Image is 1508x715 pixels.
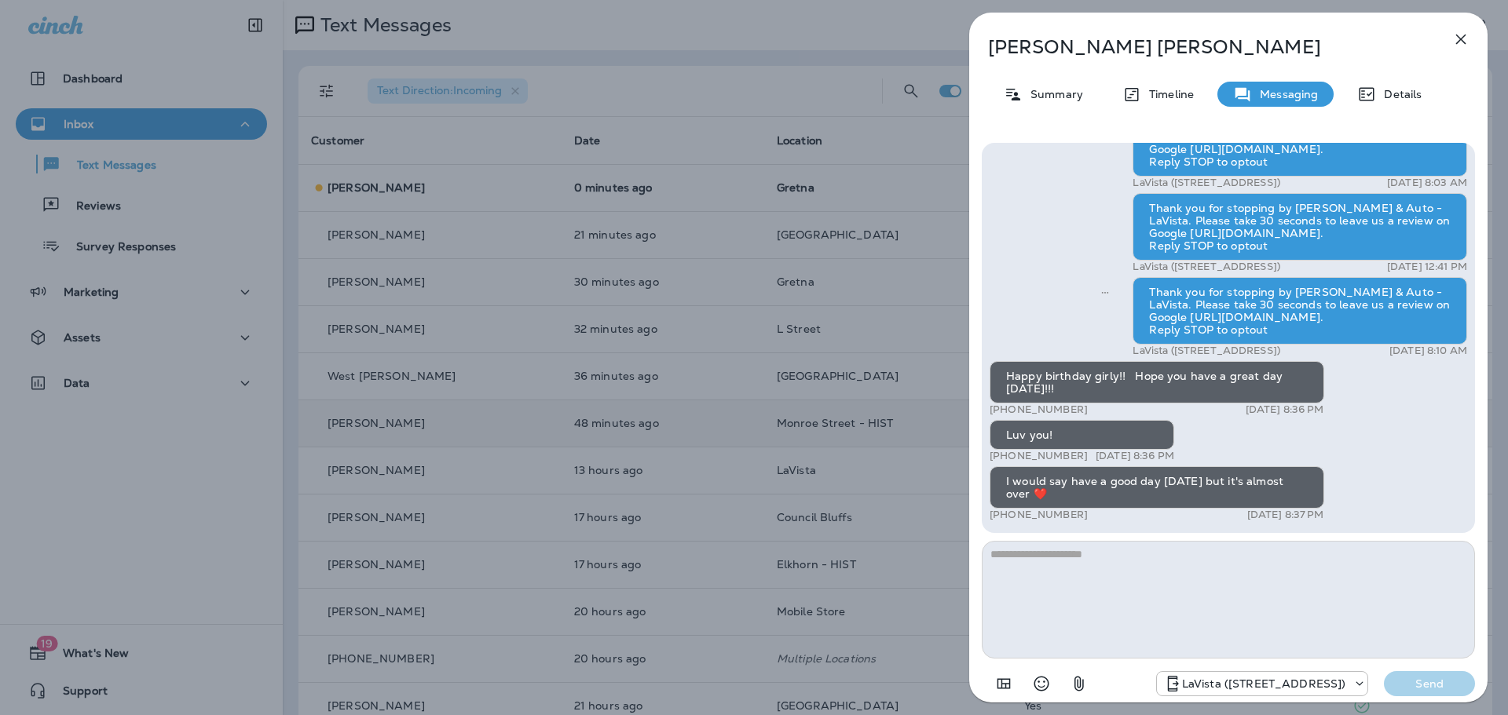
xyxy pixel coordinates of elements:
[1182,677,1346,690] p: LaVista ([STREET_ADDRESS])
[1101,284,1109,298] span: Sent
[1133,345,1280,357] p: LaVista ([STREET_ADDRESS])
[1376,88,1422,100] p: Details
[1141,88,1194,100] p: Timeline
[990,466,1324,509] div: I would say have a good day [DATE] but it's almost over ❤️
[1096,450,1174,462] p: [DATE] 8:36 PM
[1133,277,1467,345] div: Thank you for stopping by [PERSON_NAME] & Auto - LaVista. Please take 30 seconds to leave us a re...
[990,361,1324,403] div: Happy birthday girly!! Hope you have a great day [DATE]!!!
[1246,403,1324,416] p: [DATE] 8:36 PM
[1252,88,1318,100] p: Messaging
[1026,668,1057,699] button: Select an emoji
[990,450,1088,462] p: [PHONE_NUMBER]
[990,509,1088,521] p: [PHONE_NUMBER]
[1387,177,1467,189] p: [DATE] 8:03 AM
[1133,261,1280,273] p: LaVista ([STREET_ADDRESS])
[1133,109,1467,177] div: Thank you for stopping by [PERSON_NAME] & Auto - LaVista. Please take 30 seconds to leave us a re...
[1133,193,1467,261] div: Thank you for stopping by [PERSON_NAME] & Auto - LaVista. Please take 30 seconds to leave us a re...
[990,403,1088,416] p: [PHONE_NUMBER]
[990,420,1174,450] div: Luv you!
[988,668,1019,699] button: Add in a premade template
[1023,88,1083,100] p: Summary
[1157,674,1368,693] div: +1 (402) 593-8150
[988,36,1417,58] p: [PERSON_NAME] [PERSON_NAME]
[1247,509,1324,521] p: [DATE] 8:37 PM
[1387,261,1467,273] p: [DATE] 12:41 PM
[1133,177,1280,189] p: LaVista ([STREET_ADDRESS])
[1389,345,1467,357] p: [DATE] 8:10 AM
